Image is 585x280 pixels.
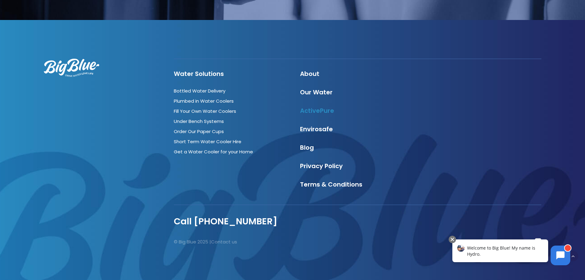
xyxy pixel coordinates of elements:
a: Blog [300,143,314,152]
a: Bottled Water Delivery [174,88,225,94]
a: Fill Your Own Water Coolers [174,108,236,114]
a: Envirosafe [300,125,333,133]
a: Our Water [300,88,333,97]
a: Short Term Water Cooler Hire [174,138,241,145]
a: Order Our Paper Cups [174,128,224,135]
p: © Big Blue 2025 | [174,238,352,246]
a: ActivePure [300,106,334,115]
a: About [300,69,319,78]
a: Terms & Conditions [300,180,362,189]
a: Under Bench Systems [174,118,224,124]
a: Plumbed in Water Coolers [174,98,234,104]
a: Get a Water Cooler for your Home [174,148,253,155]
a: Privacy Policy [300,162,343,170]
h4: Water Solutions [174,70,289,77]
a: Call [PHONE_NUMBER] [174,215,277,227]
iframe: Chatbot [446,235,576,271]
a: Contact us [211,239,237,245]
